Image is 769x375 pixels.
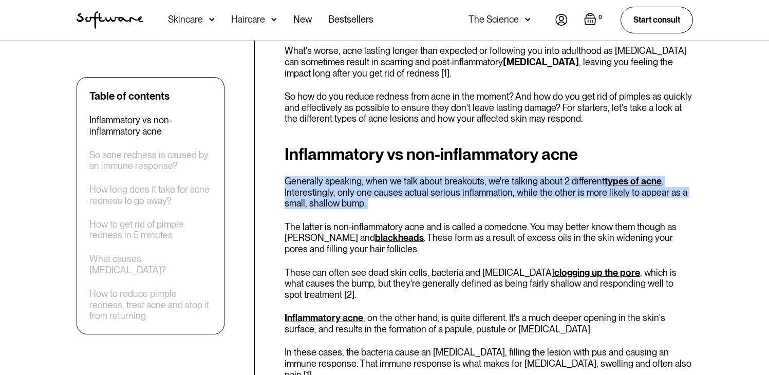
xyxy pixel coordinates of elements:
div: The Science [468,14,519,25]
a: blackheads [375,232,424,243]
a: Start consult [621,7,693,33]
p: Generally speaking, when we talk about breakouts, we're talking about 2 different . Interestingly... [285,176,693,209]
img: arrow down [271,14,277,25]
p: These can often see dead skin cells, bacteria and [MEDICAL_DATA] , which is what causes the bump,... [285,267,693,301]
div: Skincare [168,14,203,25]
a: types of acne [605,176,662,186]
a: How to get rid of pimple redness in 5 minutes [89,219,212,241]
a: Open empty cart [584,13,604,27]
a: home [77,11,143,29]
a: [MEDICAL_DATA] [503,57,579,67]
a: clogging up the pore [554,267,640,278]
img: arrow down [525,14,531,25]
div: Haircare [231,14,265,25]
p: What's worse, acne lasting longer than expected or following you into adulthood as [MEDICAL_DATA]... [285,45,693,79]
a: So acne redness is caused by an immune response? [89,149,212,172]
a: How long does it take for acne redness to go away? [89,184,212,206]
p: The latter is non-inflammatory acne and is called a comedone. You may better know them though as ... [285,221,693,255]
p: So how do you reduce redness from acne in the moment? And how do you get rid of pimples as quickl... [285,91,693,124]
img: arrow down [209,14,215,25]
div: Table of contents [89,90,170,102]
a: How to reduce pimple redness, treat acne and stop it from returning [89,288,212,322]
a: Inflammatory vs non-inflammatory acne [89,115,212,137]
h2: Inflammatory vs non-inflammatory acne [285,145,693,163]
img: Software Logo [77,11,143,29]
a: What causes [MEDICAL_DATA]? [89,253,212,275]
div: 0 [596,13,604,22]
p: , on the other hand, is quite different. It's a much deeper opening in the skin's surface, and re... [285,312,693,334]
a: Inflammatory acne [285,312,363,323]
